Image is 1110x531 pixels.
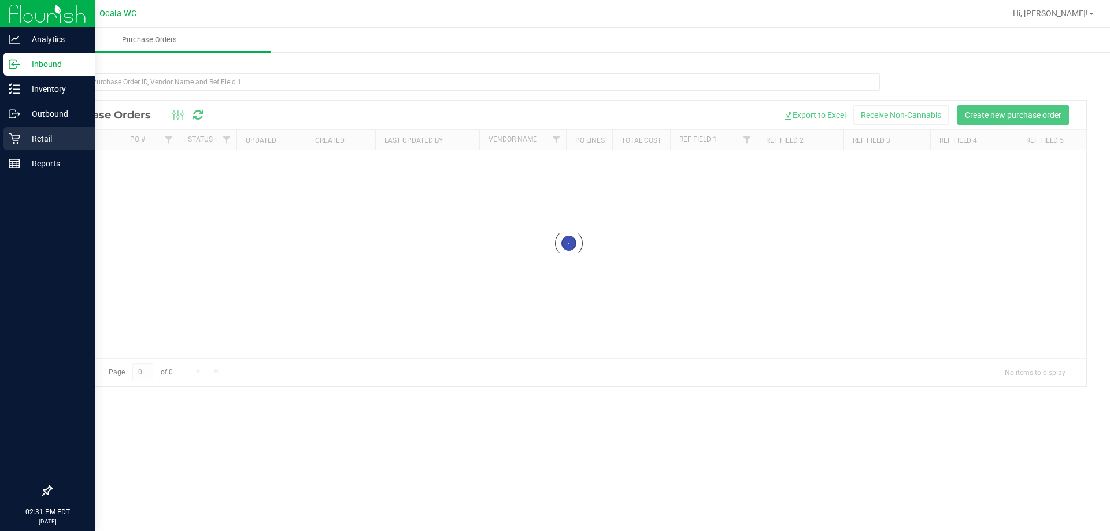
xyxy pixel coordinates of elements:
[51,73,880,91] input: Search Purchase Order ID, Vendor Name and Ref Field 1
[20,132,90,146] p: Retail
[9,58,20,70] inline-svg: Inbound
[20,57,90,71] p: Inbound
[9,133,20,144] inline-svg: Retail
[20,32,90,46] p: Analytics
[5,507,90,517] p: 02:31 PM EDT
[28,28,271,52] a: Purchase Orders
[9,158,20,169] inline-svg: Reports
[9,83,20,95] inline-svg: Inventory
[20,157,90,170] p: Reports
[99,9,136,18] span: Ocala WC
[106,35,193,45] span: Purchase Orders
[20,107,90,121] p: Outbound
[20,82,90,96] p: Inventory
[1013,9,1088,18] span: Hi, [PERSON_NAME]!
[9,108,20,120] inline-svg: Outbound
[5,517,90,526] p: [DATE]
[9,34,20,45] inline-svg: Analytics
